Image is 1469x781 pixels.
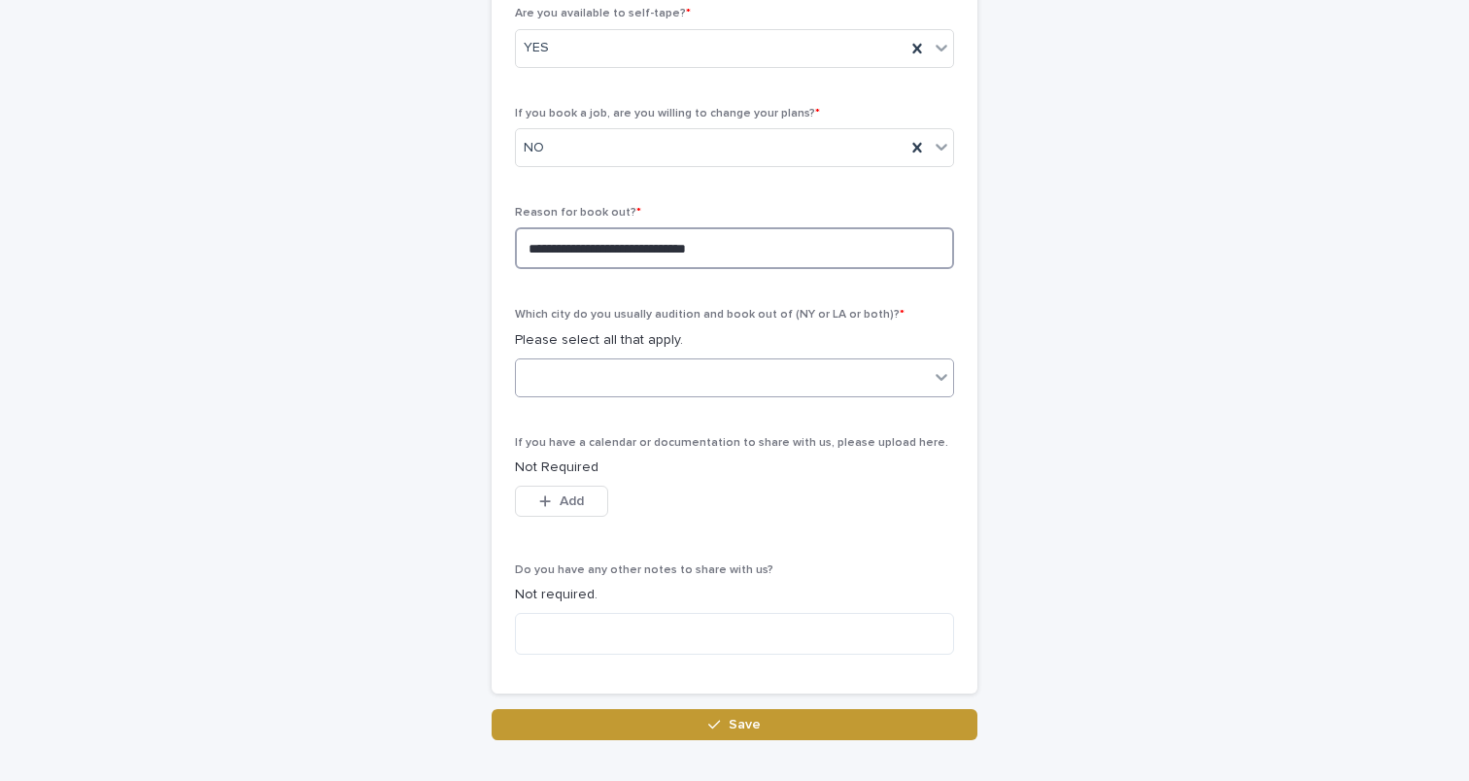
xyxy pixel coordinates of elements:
span: Save [729,718,761,731]
button: Add [515,486,608,517]
span: Reason for book out? [515,207,641,219]
span: Are you available to self-tape? [515,8,691,19]
span: If you book a job, are you willing to change your plans? [515,108,820,119]
span: NO [524,138,544,158]
button: Save [492,709,977,740]
span: Which city do you usually audition and book out of (NY or LA or both)? [515,309,905,321]
span: YES [524,38,549,58]
p: Not Required [515,458,954,478]
span: If you have a calendar or documentation to share with us, please upload here. [515,437,948,449]
p: Not required. [515,585,954,605]
span: Add [560,494,584,508]
span: Do you have any other notes to share with us? [515,564,773,576]
p: Please select all that apply. [515,330,954,351]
